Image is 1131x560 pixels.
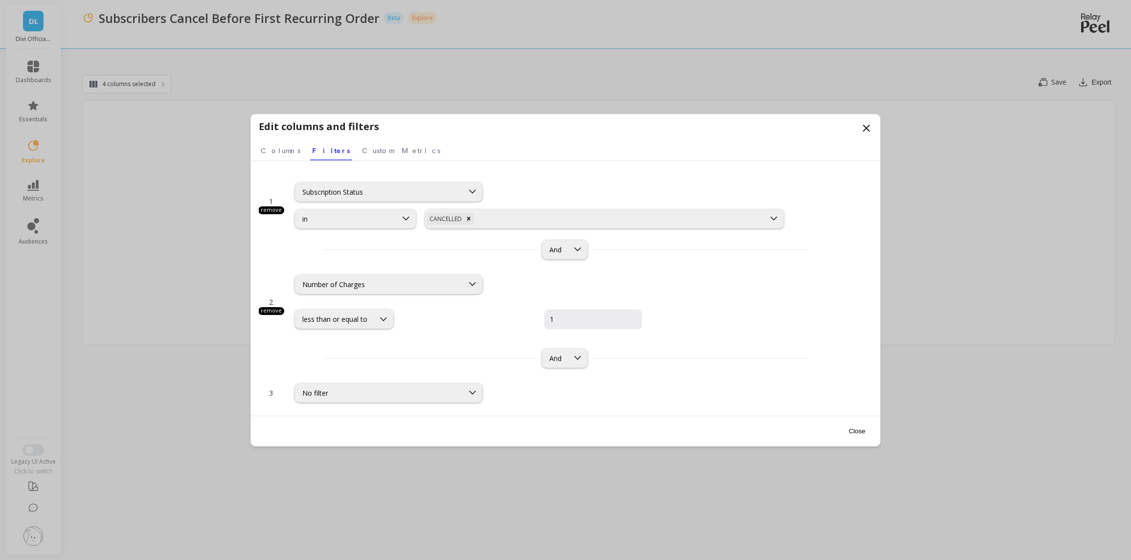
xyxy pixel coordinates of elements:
[362,146,440,156] span: Custom Metrics
[427,213,463,225] div: CANCELLED
[302,388,456,398] div: No filter
[302,187,456,197] div: Subscription Status
[269,297,273,307] span: 2
[259,138,872,160] nav: Tabs
[302,314,367,324] div: less than or equal to
[312,146,350,156] span: Filters
[302,280,456,289] div: Number of Charges
[259,119,379,134] h1: Edit columns and filters
[846,420,868,442] button: Close
[463,213,474,225] div: Remove CANCELLED
[258,307,284,315] div: remove
[269,196,273,206] span: 1
[269,388,273,398] span: 3
[549,354,562,363] div: And
[549,245,562,254] div: And
[258,206,284,214] div: remove
[261,146,300,156] span: Columns
[302,214,390,224] div: in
